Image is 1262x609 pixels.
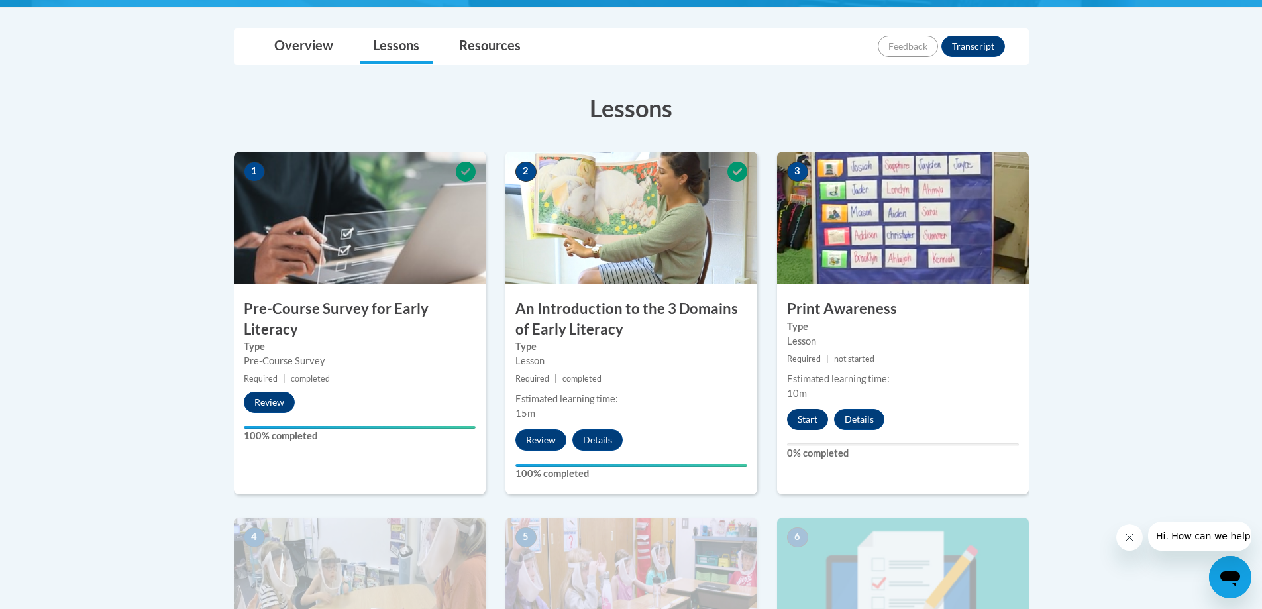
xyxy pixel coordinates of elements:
[878,36,938,57] button: Feedback
[834,409,884,430] button: Details
[446,29,534,64] a: Resources
[787,446,1019,461] label: 0% completed
[244,392,295,413] button: Review
[515,429,566,451] button: Review
[244,339,476,354] label: Type
[244,429,476,443] label: 100% completed
[515,354,747,368] div: Lesson
[787,372,1019,386] div: Estimated learning time:
[360,29,433,64] a: Lessons
[244,374,278,384] span: Required
[515,467,747,481] label: 100% completed
[787,162,808,182] span: 3
[244,527,265,547] span: 4
[554,374,557,384] span: |
[515,527,537,547] span: 5
[515,374,549,384] span: Required
[515,392,747,406] div: Estimated learning time:
[234,91,1029,125] h3: Lessons
[283,374,286,384] span: |
[515,162,537,182] span: 2
[1116,524,1143,551] iframe: Close message
[787,409,828,430] button: Start
[244,426,476,429] div: Your progress
[515,464,747,467] div: Your progress
[244,354,476,368] div: Pre-Course Survey
[515,339,747,354] label: Type
[572,429,623,451] button: Details
[787,388,807,399] span: 10m
[505,152,757,284] img: Course Image
[777,152,1029,284] img: Course Image
[8,9,107,20] span: Hi. How can we help?
[787,354,821,364] span: Required
[826,354,829,364] span: |
[787,527,808,547] span: 6
[1148,522,1251,551] iframe: Message from company
[244,162,265,182] span: 1
[234,152,486,284] img: Course Image
[291,374,330,384] span: completed
[562,374,602,384] span: completed
[234,299,486,340] h3: Pre-Course Survey for Early Literacy
[1209,556,1251,598] iframe: Button to launch messaging window
[261,29,346,64] a: Overview
[787,319,1019,334] label: Type
[787,334,1019,349] div: Lesson
[777,299,1029,319] h3: Print Awareness
[834,354,874,364] span: not started
[505,299,757,340] h3: An Introduction to the 3 Domains of Early Literacy
[941,36,1005,57] button: Transcript
[515,408,535,419] span: 15m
